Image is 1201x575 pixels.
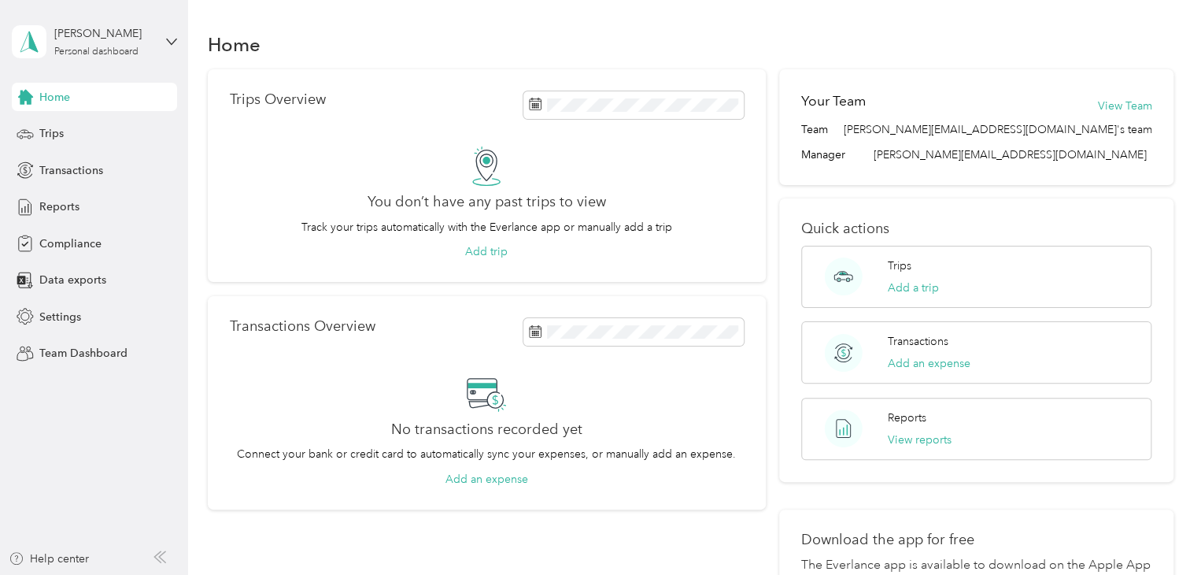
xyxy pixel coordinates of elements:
[39,162,103,179] span: Transactions
[39,345,127,362] span: Team Dashboard
[873,148,1146,161] span: [PERSON_NAME][EMAIL_ADDRESS][DOMAIN_NAME]
[39,198,79,215] span: Reports
[39,272,106,288] span: Data exports
[801,91,866,111] h2: Your Team
[801,147,845,163] span: Manager
[9,551,89,567] button: Help center
[54,47,139,57] div: Personal dashboard
[445,471,528,488] button: Add an expense
[888,280,939,296] button: Add a trip
[39,125,64,142] span: Trips
[54,25,153,42] div: [PERSON_NAME]
[301,219,672,236] p: Track your trips automatically with the Everlance app or manually add a trip
[368,194,606,210] h2: You don’t have any past trips to view
[888,355,970,372] button: Add an expense
[1097,98,1151,114] button: View Team
[391,421,582,438] h2: No transactions recorded yet
[208,36,261,53] h1: Home
[39,236,102,252] span: Compliance
[1113,487,1201,575] iframe: Everlance-gr Chat Button Frame
[465,243,508,260] button: Add trip
[237,446,736,462] p: Connect your bank or credit card to automatically sync your expenses, or manually add an expense.
[230,318,375,335] p: Transactions Overview
[39,309,81,325] span: Settings
[801,121,828,138] span: Team
[888,333,948,350] p: Transactions
[888,432,952,448] button: View reports
[801,532,1151,548] p: Download the app for free
[888,258,911,274] p: Trips
[230,91,326,108] p: Trips Overview
[843,121,1151,138] span: [PERSON_NAME][EMAIL_ADDRESS][DOMAIN_NAME]'s team
[888,410,926,426] p: Reports
[801,221,1151,237] p: Quick actions
[39,89,70,106] span: Home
